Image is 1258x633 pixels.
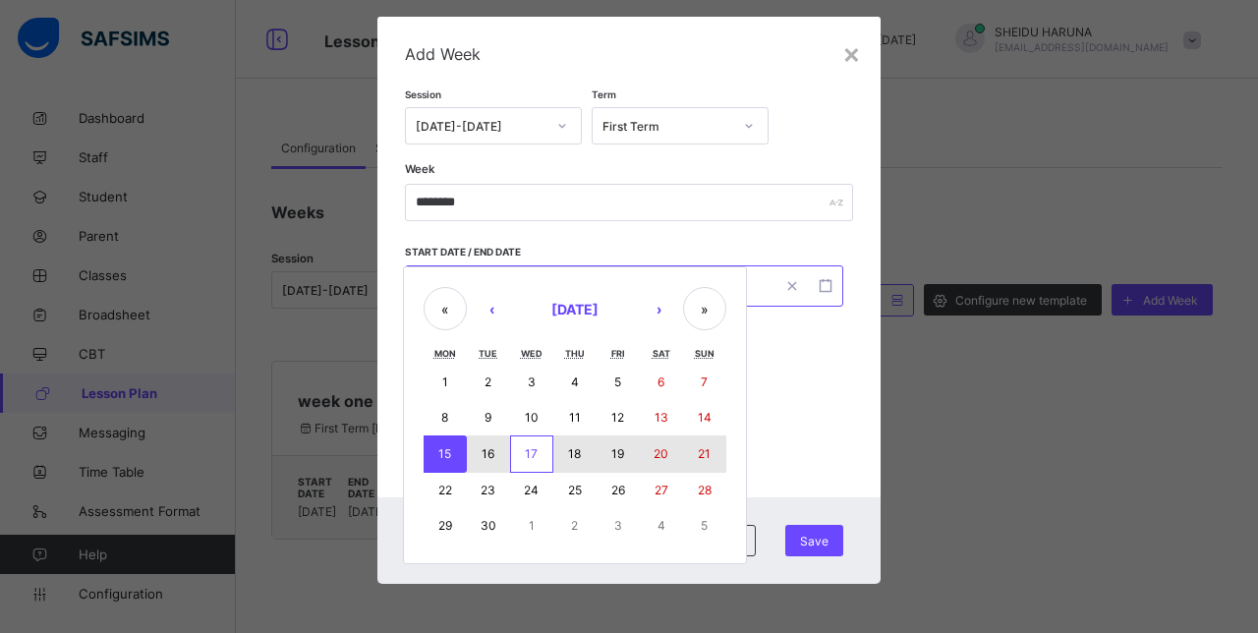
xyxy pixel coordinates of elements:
button: September 24, 2025 [510,473,553,508]
abbr: Monday [434,348,456,359]
abbr: September 2, 2025 [485,374,491,389]
abbr: September 28, 2025 [698,483,712,497]
abbr: September 26, 2025 [611,483,625,497]
abbr: September 5, 2025 [614,374,621,389]
span: Add Week [405,44,853,64]
button: September 22, 2025 [424,473,467,508]
abbr: September 13, 2025 [655,410,668,425]
button: September 26, 2025 [597,473,640,508]
span: Start date / End date [405,246,596,258]
span: Term [592,88,616,100]
button: September 2, 2025 [467,365,510,400]
abbr: October 5, 2025 [701,518,708,533]
abbr: September 3, 2025 [528,374,536,389]
abbr: September 20, 2025 [654,446,668,461]
abbr: Sunday [695,348,715,359]
button: September 27, 2025 [640,473,683,508]
button: September 23, 2025 [467,473,510,508]
abbr: Friday [611,348,625,359]
div: × [842,36,861,70]
button: September 5, 2025 [597,365,640,400]
button: September 3, 2025 [510,365,553,400]
abbr: September 15, 2025 [438,446,451,461]
abbr: October 4, 2025 [658,518,665,533]
button: September 12, 2025 [597,400,640,435]
abbr: September 16, 2025 [482,446,494,461]
abbr: September 12, 2025 [611,410,624,425]
abbr: September 11, 2025 [569,410,581,425]
abbr: Tuesday [479,348,497,359]
abbr: September 9, 2025 [485,410,491,425]
button: September 17, 2025 [510,435,553,473]
abbr: Thursday [565,348,585,359]
abbr: October 3, 2025 [614,518,622,533]
button: September 28, 2025 [683,473,726,508]
abbr: September 25, 2025 [568,483,582,497]
label: Week [405,162,434,176]
button: September 1, 2025 [424,365,467,400]
button: September 16, 2025 [467,435,510,473]
abbr: September 30, 2025 [481,518,496,533]
button: September 8, 2025 [424,400,467,435]
button: September 11, 2025 [553,400,597,435]
button: [DATE] [516,287,634,330]
button: September 15, 2025 [424,435,467,473]
button: « [424,287,467,330]
abbr: September 4, 2025 [571,374,579,389]
button: September 10, 2025 [510,400,553,435]
abbr: September 21, 2025 [698,446,711,461]
button: September 25, 2025 [553,473,597,508]
abbr: September 7, 2025 [701,374,708,389]
abbr: September 8, 2025 [441,410,448,425]
span: [DATE] [551,301,599,317]
abbr: October 2, 2025 [571,518,578,533]
abbr: Saturday [653,348,670,359]
button: September 9, 2025 [467,400,510,435]
abbr: September 19, 2025 [611,446,624,461]
button: September 13, 2025 [640,400,683,435]
button: October 2, 2025 [553,508,597,544]
button: ‹ [470,287,513,330]
button: September 4, 2025 [553,365,597,400]
button: September 21, 2025 [683,435,726,473]
abbr: September 17, 2025 [525,446,538,461]
abbr: September 10, 2025 [525,410,539,425]
button: September 7, 2025 [683,365,726,400]
abbr: September 22, 2025 [438,483,452,497]
button: October 3, 2025 [597,508,640,544]
abbr: September 29, 2025 [438,518,452,533]
button: September 29, 2025 [424,508,467,544]
button: October 1, 2025 [510,508,553,544]
button: September 30, 2025 [467,508,510,544]
button: September 20, 2025 [640,435,683,473]
button: › [637,287,680,330]
span: Session [405,88,441,100]
abbr: October 1, 2025 [529,518,535,533]
button: October 5, 2025 [683,508,726,544]
abbr: September 6, 2025 [658,374,664,389]
button: September 14, 2025 [683,400,726,435]
button: October 4, 2025 [640,508,683,544]
button: September 18, 2025 [553,435,597,473]
div: First Term [602,119,732,134]
abbr: September 18, 2025 [568,446,581,461]
abbr: September 1, 2025 [442,374,448,389]
button: September 6, 2025 [640,365,683,400]
span: Save [800,534,829,548]
button: » [683,287,726,330]
abbr: September 23, 2025 [481,483,495,497]
abbr: September 27, 2025 [655,483,668,497]
div: [DATE]-[DATE] [416,119,545,134]
abbr: September 24, 2025 [524,483,539,497]
abbr: Wednesday [521,348,543,359]
abbr: September 14, 2025 [698,410,712,425]
button: September 19, 2025 [597,435,640,473]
